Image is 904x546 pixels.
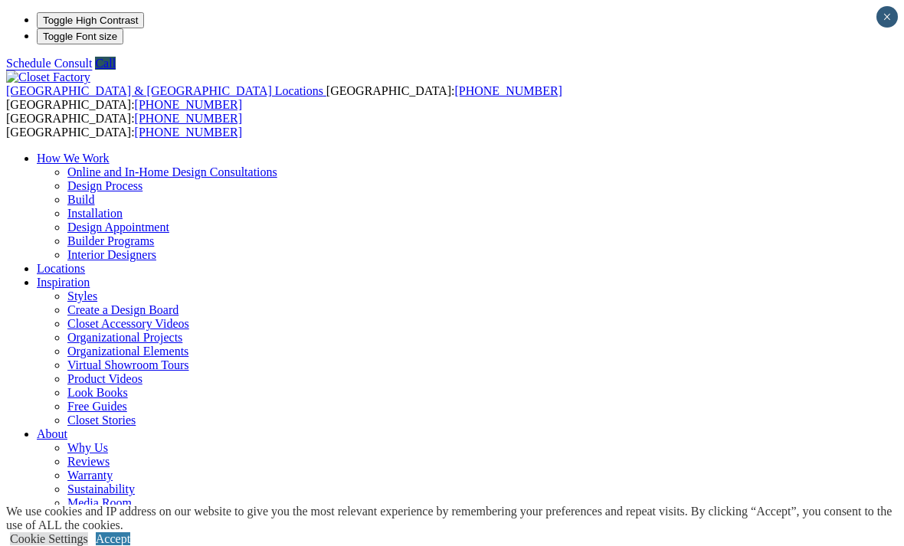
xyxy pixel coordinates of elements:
a: How We Work [37,152,110,165]
a: Virtual Showroom Tours [67,358,189,371]
a: Closet Accessory Videos [67,317,189,330]
a: [PHONE_NUMBER] [135,126,242,139]
a: Interior Designers [67,248,156,261]
a: About [37,427,67,440]
button: Toggle High Contrast [37,12,144,28]
a: Free Guides [67,400,127,413]
a: Warranty [67,469,113,482]
a: Schedule Consult [6,57,92,70]
a: Build [67,193,95,206]
a: Why Us [67,441,108,454]
a: Design Process [67,179,142,192]
button: Toggle Font size [37,28,123,44]
span: [GEOGRAPHIC_DATA]: [GEOGRAPHIC_DATA]: [6,84,562,111]
span: Toggle Font size [43,31,117,42]
a: Design Appointment [67,221,169,234]
a: [PHONE_NUMBER] [135,98,242,111]
a: Accept [96,532,130,545]
a: Inspiration [37,276,90,289]
a: [GEOGRAPHIC_DATA] & [GEOGRAPHIC_DATA] Locations [6,84,326,97]
a: [PHONE_NUMBER] [135,112,242,125]
span: Toggle High Contrast [43,15,138,26]
a: Installation [67,207,123,220]
img: Closet Factory [6,70,90,84]
a: [PHONE_NUMBER] [454,84,562,97]
a: Locations [37,262,85,275]
a: Closet Stories [67,414,136,427]
a: Media Room [67,496,132,509]
a: Online and In-Home Design Consultations [67,165,277,178]
a: Look Books [67,386,128,399]
button: Close [876,6,898,28]
a: Builder Programs [67,234,154,247]
a: Sustainability [67,482,135,495]
a: Organizational Projects [67,331,182,344]
a: Reviews [67,455,110,468]
span: [GEOGRAPHIC_DATA] & [GEOGRAPHIC_DATA] Locations [6,84,323,97]
a: Cookie Settings [10,532,88,545]
a: Product Videos [67,372,142,385]
a: Styles [67,289,97,302]
a: Organizational Elements [67,345,188,358]
a: Create a Design Board [67,303,179,316]
div: We use cookies and IP address on our website to give you the most relevant experience by remember... [6,505,904,532]
span: [GEOGRAPHIC_DATA]: [GEOGRAPHIC_DATA]: [6,112,242,139]
a: Call [95,57,116,70]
